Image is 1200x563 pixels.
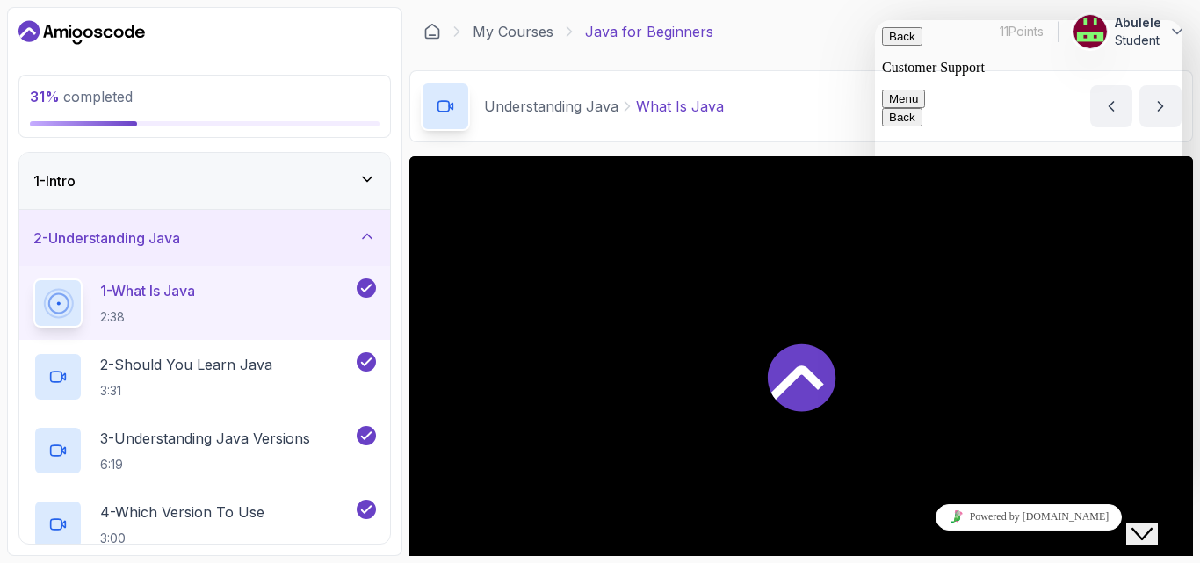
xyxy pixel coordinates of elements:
p: Abulele [1115,14,1161,32]
button: 1-What Is Java2:38 [33,278,376,328]
button: 3-Understanding Java Versions6:19 [33,426,376,475]
p: 3:00 [100,530,264,547]
p: 3 - Understanding Java Versions [100,428,310,449]
p: What Is Java [636,96,724,117]
iframe: chat widget [1126,493,1182,545]
a: Dashboard [18,18,145,47]
button: 2-Should You Learn Java3:31 [33,352,376,401]
p: 6:19 [100,456,310,473]
a: Dashboard [423,23,441,40]
p: 1 - What Is Java [100,280,195,301]
p: 2 - Should You Learn Java [100,354,272,375]
img: user profile image [1073,15,1107,48]
iframe: chat widget [875,497,1182,537]
span: 31 % [30,88,60,105]
iframe: chat widget [875,20,1182,477]
button: 2-Understanding Java [19,210,390,266]
h3: 2 - Understanding Java [33,227,180,249]
p: 3:31 [100,382,272,400]
button: 4-Which Version To Use3:00 [33,500,376,549]
p: 4 - Which Version To Use [100,502,264,523]
button: user profile imageAbuleleStudent [1073,14,1186,49]
p: Java for Beginners [585,21,713,42]
span: completed [30,88,133,105]
button: 1-Intro [19,153,390,209]
a: My Courses [473,21,553,42]
h3: 1 - Intro [33,170,76,191]
p: Understanding Java [484,96,618,117]
p: 2:38 [100,308,195,326]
